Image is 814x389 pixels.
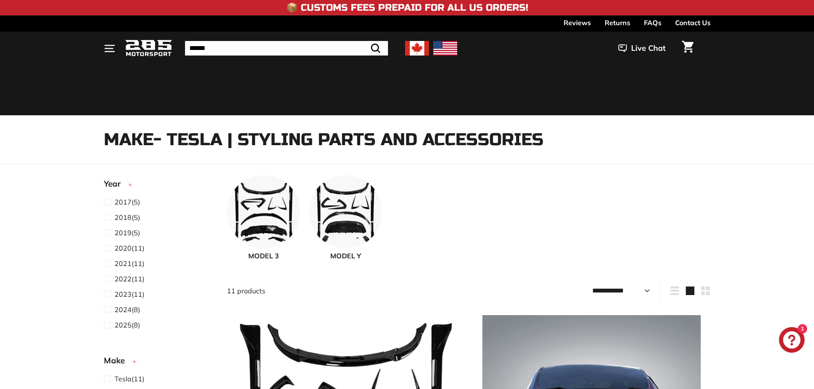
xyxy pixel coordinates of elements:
a: Reviews [564,15,591,30]
div: 11 products [227,286,469,296]
span: Live Chat [631,43,666,54]
span: MODEL 3 [227,251,300,261]
button: Make [104,352,213,373]
span: (5) [115,197,140,207]
span: (11) [115,258,144,269]
span: 2018 [115,213,132,222]
span: (11) [115,289,144,299]
inbox-online-store-chat: Shopify online store chat [776,327,807,355]
span: MODEL Y [309,251,382,261]
img: Logo_285_Motorsport_areodynamics_components [125,38,172,58]
h4: 📦 Customs Fees Prepaid for All US Orders! [286,3,528,13]
button: Year [104,175,213,196]
a: Contact Us [675,15,711,30]
span: (11) [115,374,144,384]
span: 2021 [115,259,132,268]
span: Year [104,178,127,190]
a: MODEL Y [309,175,382,261]
span: 2025 [115,321,132,329]
span: 2022 [115,275,132,283]
a: MODEL 3 [227,175,300,261]
span: (8) [115,320,140,330]
span: (11) [115,274,144,284]
span: Tesla [115,374,132,383]
button: Live Chat [607,38,677,59]
a: Returns [605,15,630,30]
input: Search [185,41,388,56]
span: (5) [115,212,140,222]
span: (8) [115,304,140,315]
span: 2024 [115,305,132,314]
span: (11) [115,243,144,253]
a: Cart [677,34,699,63]
a: FAQs [644,15,661,30]
span: 2023 [115,290,132,298]
span: (5) [115,228,140,238]
span: 2020 [115,244,132,252]
span: Make [104,354,131,367]
span: 2019 [115,228,132,237]
span: 2017 [115,198,132,206]
h1: Make- Tesla | Styling Parts and Accessories [104,130,711,149]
